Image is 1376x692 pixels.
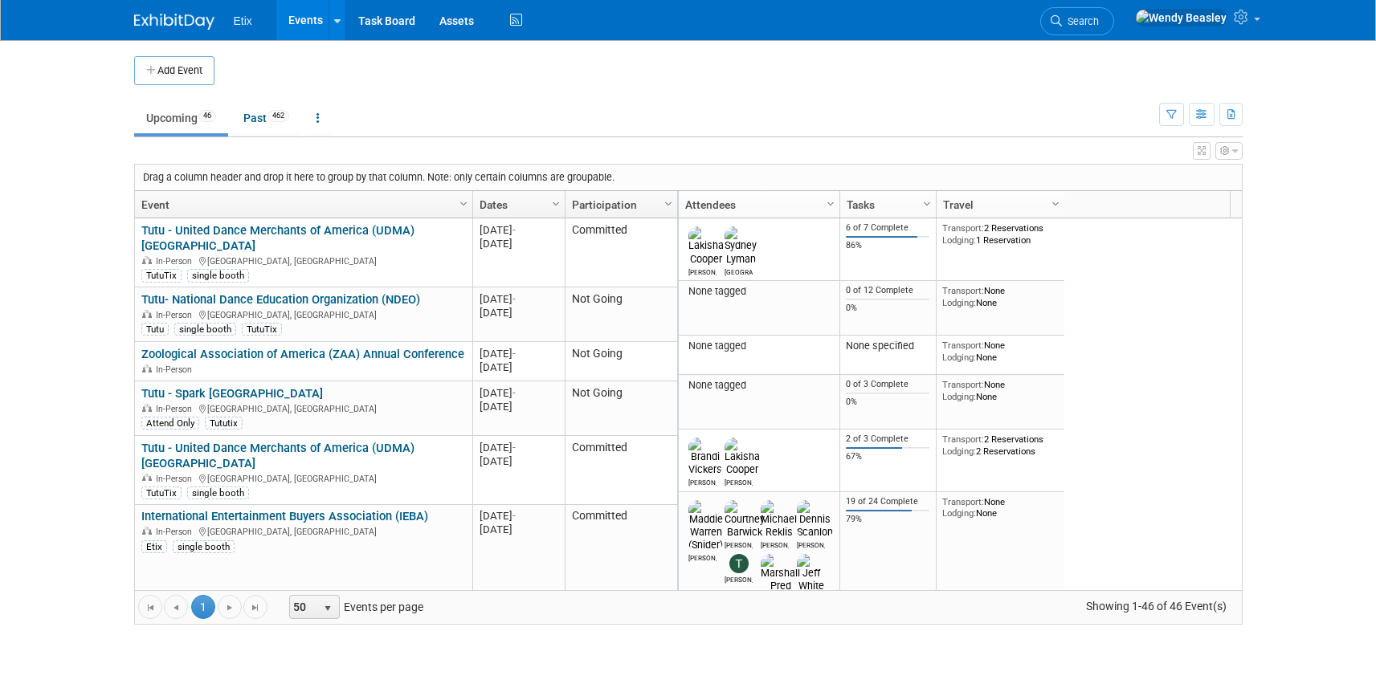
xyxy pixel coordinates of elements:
img: Jeff White [797,554,825,592]
span: Go to the last page [249,601,262,614]
div: Brandi Vickers [688,476,717,486]
img: Courtney Barwick [725,500,765,539]
span: Lodging: [942,446,976,457]
span: 50 [290,596,317,618]
div: [GEOGRAPHIC_DATA], [GEOGRAPHIC_DATA] [141,524,465,538]
span: Lodging: [942,234,976,246]
div: Courtney Barwick [725,539,753,549]
a: Travel [943,191,1054,218]
img: Wendy Beasley [1135,9,1227,26]
div: [DATE] [480,454,557,468]
a: Participation [572,191,667,218]
a: Column Settings [547,191,565,215]
div: [DATE] [480,441,557,454]
span: Go to the first page [144,601,157,614]
div: TutuTix [141,269,182,282]
div: None None [942,379,1058,402]
div: [DATE] [480,292,557,306]
img: ExhibitDay [134,14,214,30]
span: - [512,387,516,399]
div: 67% [846,451,929,462]
a: Go to the previous page [164,595,188,619]
span: In-Person [156,474,197,484]
div: None tagged [684,379,833,392]
div: Dennis Scanlon [797,539,825,549]
a: Column Settings [659,191,677,215]
img: In-Person Event [142,474,152,482]
div: Attend Only [141,417,199,429]
span: Transport: [942,285,984,296]
span: select [321,602,334,615]
span: 46 [198,110,216,122]
div: single booth [173,540,235,553]
div: [DATE] [480,523,557,536]
div: single booth [174,323,236,336]
div: 86% [846,240,929,251]
span: Column Settings [824,197,837,210]
div: [GEOGRAPHIC_DATA], [GEOGRAPHIC_DATA] [141,307,465,321]
div: TutuTix [242,323,282,336]
span: 462 [267,110,289,122]
span: Transport: [942,379,984,390]
span: Search [1062,15,1099,27]
div: [DATE] [480,223,557,237]
div: 0% [846,303,929,314]
span: Column Settings [1049,197,1062,210]
div: [GEOGRAPHIC_DATA], [GEOGRAPHIC_DATA] [141,254,465,267]
div: [DATE] [480,360,557,374]
div: Michael Reklis [761,539,789,549]
a: Search [1040,7,1114,35]
img: Sydney Lyman [725,226,757,265]
span: Transport: [942,340,984,351]
div: 19 of 24 Complete [846,496,929,507]
div: Lakisha Cooper [688,266,717,276]
span: - [512,442,516,454]
img: Lakisha Cooper [688,226,724,265]
a: Dates [480,191,554,218]
td: Committed [565,505,677,617]
a: Tasks [847,191,925,218]
div: None None [942,285,1058,308]
span: Column Settings [921,197,933,210]
div: None specified [846,340,929,352]
a: Column Settings [918,191,936,215]
div: [GEOGRAPHIC_DATA], [GEOGRAPHIC_DATA] [141,401,465,415]
a: Zoological Association of America (ZAA) Annual Conference [141,347,464,361]
div: 0 of 12 Complete [846,285,929,296]
div: [DATE] [480,306,557,320]
span: Showing 1-46 of 46 Event(s) [1071,595,1241,617]
span: In-Person [156,310,197,320]
span: - [512,510,516,522]
div: None tagged [684,285,833,298]
a: Go to the next page [218,595,242,619]
td: Committed [565,218,677,287]
td: Not Going [565,287,677,342]
a: Past462 [231,103,301,133]
div: TutuTix [141,486,182,499]
img: In-Person Event [142,364,152,372]
img: In-Person Event [142,527,152,535]
a: Column Settings [822,191,839,215]
span: Lodging: [942,507,976,519]
td: Not Going [565,342,677,381]
span: Lodging: [942,297,976,308]
div: single booth [187,486,249,499]
td: Committed [565,436,677,505]
div: 79% [846,514,929,525]
div: [DATE] [480,237,557,250]
div: 2 Reservations 2 Reservations [942,434,1058,457]
img: Marshall Pred [761,554,800,592]
img: Dennis Scanlon [797,500,833,539]
span: Events per page [268,595,439,619]
div: Maddie Warren (Snider) [688,552,717,562]
span: - [512,224,516,236]
span: Transport: [942,222,984,234]
span: Column Settings [457,197,470,210]
span: Etix [234,14,252,27]
span: - [512,293,516,305]
span: Go to the next page [223,601,236,614]
span: In-Person [156,364,197,375]
button: Add Event [134,56,214,85]
div: Drag a column header and drop it here to group by that column. Note: only certain columns are gro... [135,165,1242,190]
a: Event [141,191,462,218]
